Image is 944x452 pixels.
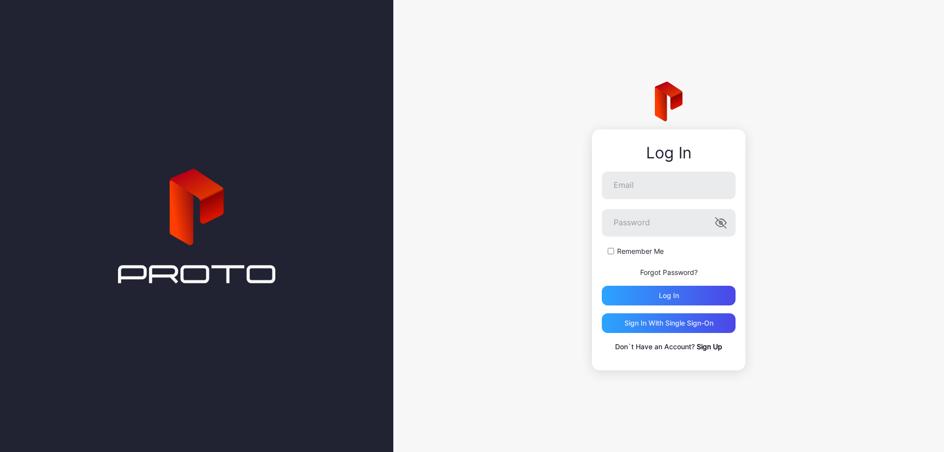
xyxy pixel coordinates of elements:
button: Log in [602,286,736,305]
button: Password [715,217,727,229]
div: Log in [659,292,679,300]
input: Email [602,172,736,199]
p: Don`t Have an Account? [602,341,736,353]
div: Sign in With Single Sign-On [624,319,713,327]
button: Sign in With Single Sign-On [602,313,736,333]
a: Forgot Password? [640,268,698,276]
a: Sign Up [697,342,722,351]
input: Password [602,209,736,237]
label: Remember Me [617,246,664,256]
div: Log In [602,144,736,162]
